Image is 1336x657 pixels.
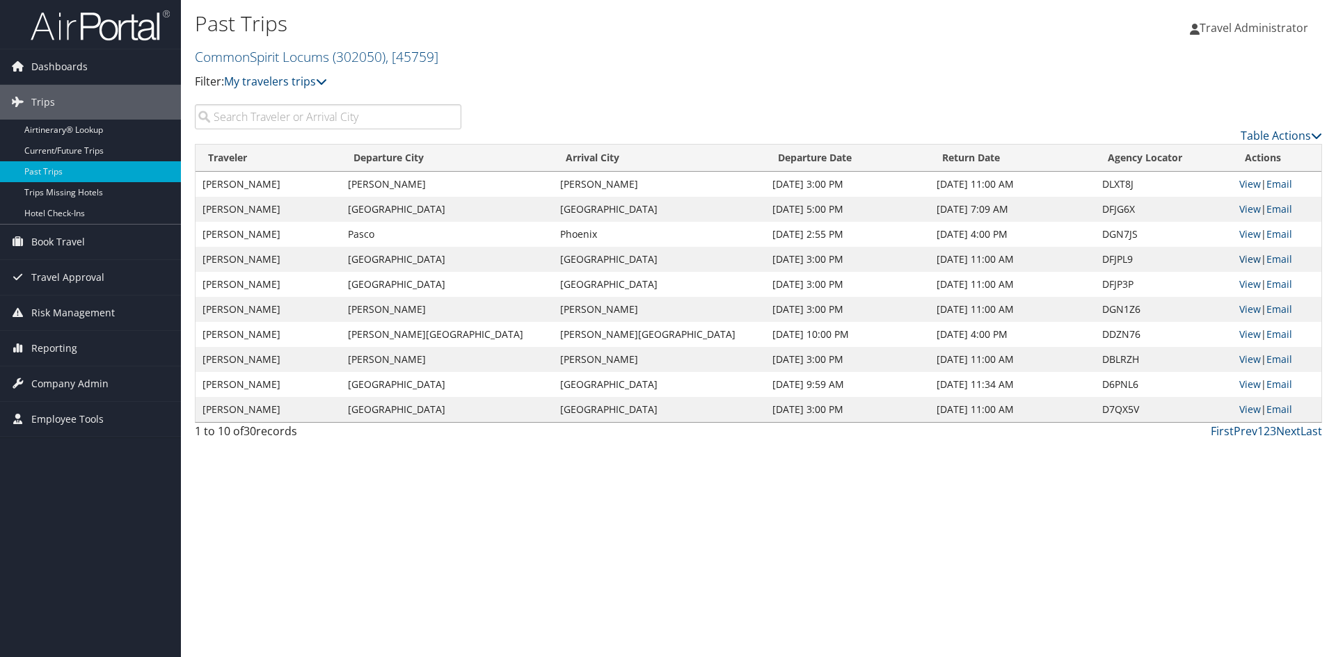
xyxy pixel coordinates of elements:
a: Email [1266,403,1292,416]
span: Employee Tools [31,402,104,437]
th: Return Date: activate to sort column ascending [930,145,1095,172]
th: Arrival City: activate to sort column ascending [553,145,765,172]
a: View [1239,327,1261,341]
td: | [1232,322,1321,347]
td: D7QX5V [1095,397,1232,422]
td: [DATE] 11:00 AM [930,347,1095,372]
a: Email [1266,302,1292,316]
a: View [1239,177,1261,190]
span: Trips [31,85,55,120]
td: [PERSON_NAME][GEOGRAPHIC_DATA] [553,322,765,347]
td: | [1232,222,1321,247]
a: 3 [1270,423,1276,439]
a: Email [1266,252,1292,266]
td: [DATE] 2:55 PM [765,222,930,247]
td: [PERSON_NAME] [196,247,341,272]
td: DFJP3P [1095,272,1232,297]
a: Email [1266,352,1292,366]
th: Traveler: activate to sort column ascending [196,145,341,172]
a: CommonSpirit Locums [195,47,438,66]
a: Table Actions [1241,128,1322,143]
td: [DATE] 11:00 AM [930,247,1095,272]
th: Departure Date: activate to sort column ascending [765,145,930,172]
td: [DATE] 5:00 PM [765,197,930,222]
td: [GEOGRAPHIC_DATA] [553,372,765,397]
a: First [1211,423,1234,439]
td: DBLRZH [1095,347,1232,372]
td: [PERSON_NAME] [341,297,553,322]
td: DGN1Z6 [1095,297,1232,322]
td: [PERSON_NAME][GEOGRAPHIC_DATA] [341,322,553,347]
a: Travel Administrator [1190,7,1322,49]
td: [GEOGRAPHIC_DATA] [341,397,553,422]
span: ( 302050 ) [333,47,385,66]
td: Pasco [341,222,553,247]
a: Email [1266,277,1292,291]
td: [DATE] 10:00 PM [765,322,930,347]
td: [PERSON_NAME] [196,272,341,297]
td: [DATE] 11:00 AM [930,272,1095,297]
td: [PERSON_NAME] [553,172,765,197]
th: Agency Locator: activate to sort column ascending [1095,145,1232,172]
td: D6PNL6 [1095,372,1232,397]
th: Departure City: activate to sort column ascending [341,145,553,172]
span: , [ 45759 ] [385,47,438,66]
td: [GEOGRAPHIC_DATA] [553,247,765,272]
td: [PERSON_NAME] [196,372,341,397]
td: [PERSON_NAME] [196,172,341,197]
td: [GEOGRAPHIC_DATA] [341,247,553,272]
td: DGN7JS [1095,222,1232,247]
a: Email [1266,202,1292,216]
a: Email [1266,378,1292,391]
div: 1 to 10 of records [195,423,461,446]
td: [DATE] 9:59 AM [765,372,930,397]
td: [PERSON_NAME] [553,347,765,372]
a: 1 [1257,423,1264,439]
td: [DATE] 4:00 PM [930,322,1095,347]
td: | [1232,397,1321,422]
a: My travelers trips [224,74,327,89]
td: | [1232,197,1321,222]
td: [GEOGRAPHIC_DATA] [553,272,765,297]
span: Book Travel [31,225,85,259]
a: Prev [1234,423,1257,439]
td: [PERSON_NAME] [196,397,341,422]
td: | [1232,372,1321,397]
td: [PERSON_NAME] [341,172,553,197]
td: [DATE] 11:00 AM [930,297,1095,322]
a: View [1239,403,1261,416]
td: [DATE] 11:00 AM [930,172,1095,197]
span: Dashboards [31,49,88,84]
td: [GEOGRAPHIC_DATA] [341,272,553,297]
td: | [1232,347,1321,372]
p: Filter: [195,73,946,91]
span: 30 [244,423,256,439]
span: Travel Administrator [1200,20,1308,35]
td: [PERSON_NAME] [196,347,341,372]
td: | [1232,172,1321,197]
td: [PERSON_NAME] [341,347,553,372]
td: [PERSON_NAME] [196,222,341,247]
th: Actions [1232,145,1321,172]
td: [PERSON_NAME] [196,322,341,347]
span: Reporting [31,331,77,366]
a: View [1239,378,1261,391]
a: View [1239,202,1261,216]
span: Travel Approval [31,260,104,295]
a: View [1239,227,1261,241]
td: [PERSON_NAME] [553,297,765,322]
td: [DATE] 3:00 PM [765,247,930,272]
td: DFJPL9 [1095,247,1232,272]
td: DLXT8J [1095,172,1232,197]
td: DFJG6X [1095,197,1232,222]
td: Phoenix [553,222,765,247]
td: [DATE] 3:00 PM [765,272,930,297]
td: [GEOGRAPHIC_DATA] [553,397,765,422]
td: [DATE] 4:00 PM [930,222,1095,247]
td: [DATE] 11:34 AM [930,372,1095,397]
td: [GEOGRAPHIC_DATA] [553,197,765,222]
td: [DATE] 3:00 PM [765,347,930,372]
a: View [1239,302,1261,316]
td: [DATE] 7:09 AM [930,197,1095,222]
td: [DATE] 3:00 PM [765,172,930,197]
